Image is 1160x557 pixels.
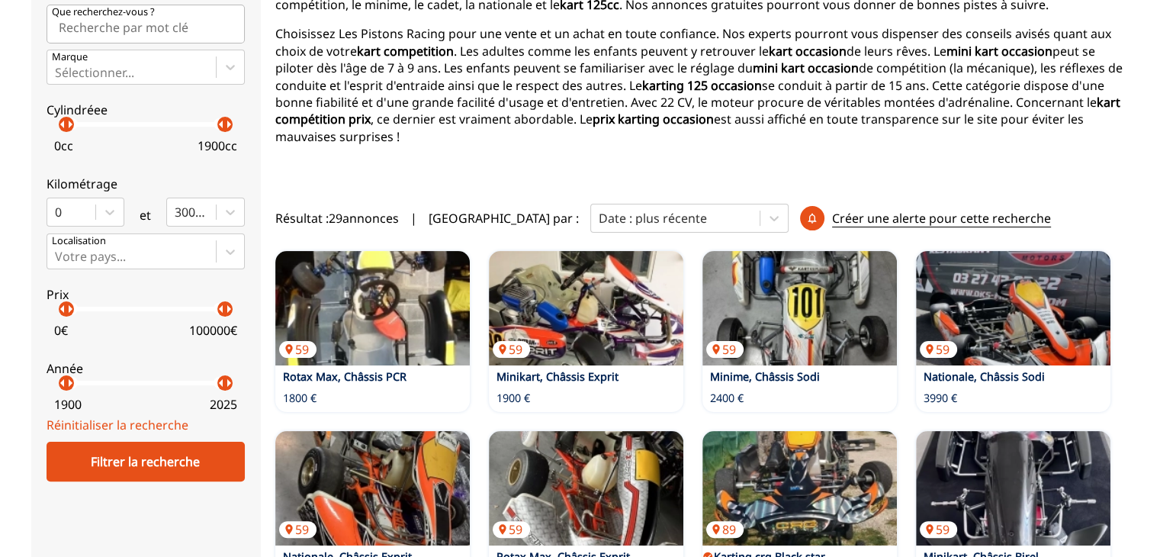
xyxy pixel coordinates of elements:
input: 300000 [175,205,178,219]
img: Minime, Châssis Sodi [702,251,897,365]
img: Minikart, Châssis Exprit [489,251,683,365]
p: 1800 € [283,391,317,406]
p: arrow_left [53,374,72,392]
p: 59 [279,341,317,358]
a: Nationale, Châssis Sodi [924,369,1045,384]
p: 59 [493,341,530,358]
p: arrow_right [61,374,79,392]
p: arrow_right [61,115,79,134]
input: MarqueSélectionner... [55,66,58,79]
strong: kart compétition prix [275,94,1120,127]
p: 1900 € [496,391,530,406]
p: 0 € [54,322,68,339]
p: Kilométrage [47,175,245,192]
p: 59 [279,521,317,538]
input: 0 [55,205,58,219]
p: Que recherchez-vous ? [52,5,155,19]
p: Cylindréee [47,101,245,118]
a: Minikart, Châssis Exprit [496,369,619,384]
p: arrow_left [212,374,230,392]
a: Nationale, Châssis Sodi59 [916,251,1110,365]
a: Rotax Max, Châssis Exprit59 [489,431,683,546]
p: 0 cc [54,137,73,154]
a: Minikart, Châssis Exprit59 [489,251,683,365]
span: | [410,210,417,227]
a: Rotax Max, Châssis PCR59 [275,251,470,365]
p: arrow_left [53,300,72,318]
p: 59 [920,521,957,538]
p: 1900 [54,396,82,413]
p: 89 [706,521,744,538]
a: Karting crg Black star89 [702,431,897,546]
p: arrow_right [61,300,79,318]
img: Rotax Max, Châssis PCR [275,251,470,365]
p: 3990 € [924,391,957,406]
a: Nationale, Châssis Exprit59 [275,431,470,546]
a: Minime, Châssis Sodi59 [702,251,897,365]
p: arrow_right [220,374,238,392]
strong: kart occasion [769,43,847,60]
p: 2025 [210,396,237,413]
p: 1900 cc [198,137,237,154]
p: arrow_right [220,300,238,318]
p: 59 [920,341,957,358]
strong: prix karting occasion [593,111,714,127]
p: Année [47,360,245,377]
strong: kart competition [357,43,454,60]
a: Rotax Max, Châssis PCR [283,369,406,384]
p: 100000 € [189,322,237,339]
p: Localisation [52,234,106,248]
p: et [140,207,151,224]
strong: mini kart occasion [753,60,859,76]
p: Choisissez Les Pistons Racing pour une vente et un achat en toute confiance. Nos experts pourront... [275,25,1129,145]
input: Que recherchez-vous ? [47,5,245,43]
p: arrow_left [53,115,72,134]
p: arrow_left [212,115,230,134]
div: Filtrer la recherche [47,442,245,481]
img: Rotax Max, Châssis Exprit [489,431,683,546]
p: 59 [493,521,530,538]
img: Nationale, Châssis Exprit [275,431,470,546]
strong: karting 125 occasion [642,77,762,94]
img: Minikart, Châssis Birel [916,431,1110,546]
a: Minikart, Châssis Birel59 [916,431,1110,546]
a: Minime, Châssis Sodi [710,369,820,384]
p: arrow_right [220,115,238,134]
img: Karting crg Black star [702,431,897,546]
p: 2400 € [710,391,744,406]
a: Réinitialiser la recherche [47,417,188,433]
p: Prix [47,286,245,303]
input: Votre pays... [55,250,58,263]
p: 59 [706,341,744,358]
strong: mini kart occasion [946,43,1052,60]
p: Marque [52,50,88,64]
p: Créer une alerte pour cette recherche [832,210,1051,227]
img: Nationale, Châssis Sodi [916,251,1110,365]
span: Résultat : 29 annonces [275,210,399,227]
p: [GEOGRAPHIC_DATA] par : [429,210,579,227]
p: arrow_left [212,300,230,318]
